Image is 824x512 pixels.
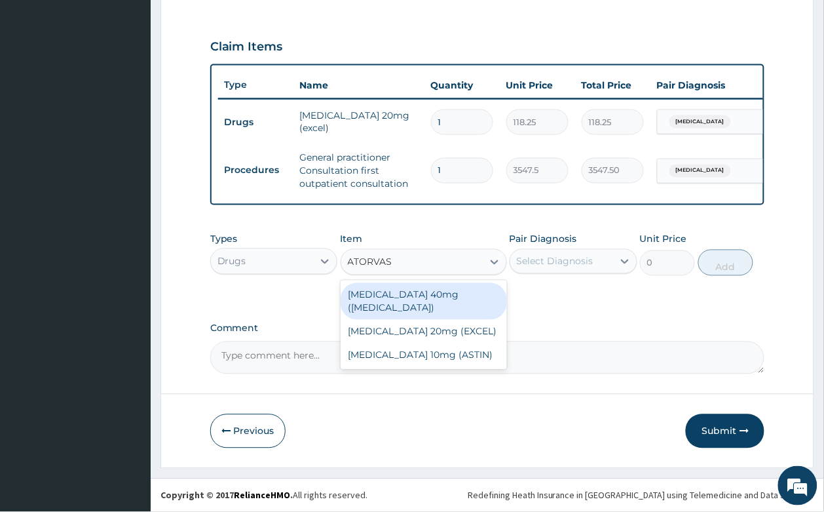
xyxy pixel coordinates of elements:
button: Submit [686,414,764,448]
div: Redefining Heath Insurance in [GEOGRAPHIC_DATA] using Telemedicine and Data Science! [468,489,814,502]
label: Comment [210,323,765,334]
div: [MEDICAL_DATA] 10mg (ASTIN) [341,344,507,367]
th: Type [218,73,293,97]
div: Chat with us now [68,73,220,90]
button: Add [698,250,754,276]
div: Select Diagnosis [517,255,593,268]
div: Minimize live chat window [215,7,246,38]
th: Unit Price [500,72,575,98]
label: Types [210,234,238,245]
div: Drugs [217,255,246,268]
td: General practitioner Consultation first outpatient consultation [293,145,424,197]
th: Pair Diagnosis [650,72,795,98]
label: Unit Price [640,233,687,246]
td: Drugs [218,110,293,134]
span: [MEDICAL_DATA] [669,115,731,128]
th: Name [293,72,424,98]
td: Procedures [218,159,293,183]
div: [MEDICAL_DATA] 20mg (EXCEL) [341,320,507,344]
span: [MEDICAL_DATA] [669,165,731,178]
label: Pair Diagnosis [510,233,577,246]
span: We're online! [76,165,181,298]
div: [MEDICAL_DATA] 40mg ([MEDICAL_DATA]) [341,283,507,320]
img: d_794563401_company_1708531726252_794563401 [24,66,53,98]
td: [MEDICAL_DATA] 20mg (excel) [293,102,424,142]
a: RelianceHMO [234,490,290,502]
button: Previous [210,414,286,448]
textarea: Type your message and hit 'Enter' [7,358,250,404]
th: Total Price [575,72,650,98]
label: Item [341,233,363,246]
th: Quantity [424,72,500,98]
footer: All rights reserved. [151,479,824,512]
h3: Claim Items [210,40,283,54]
strong: Copyright © 2017 . [160,490,293,502]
